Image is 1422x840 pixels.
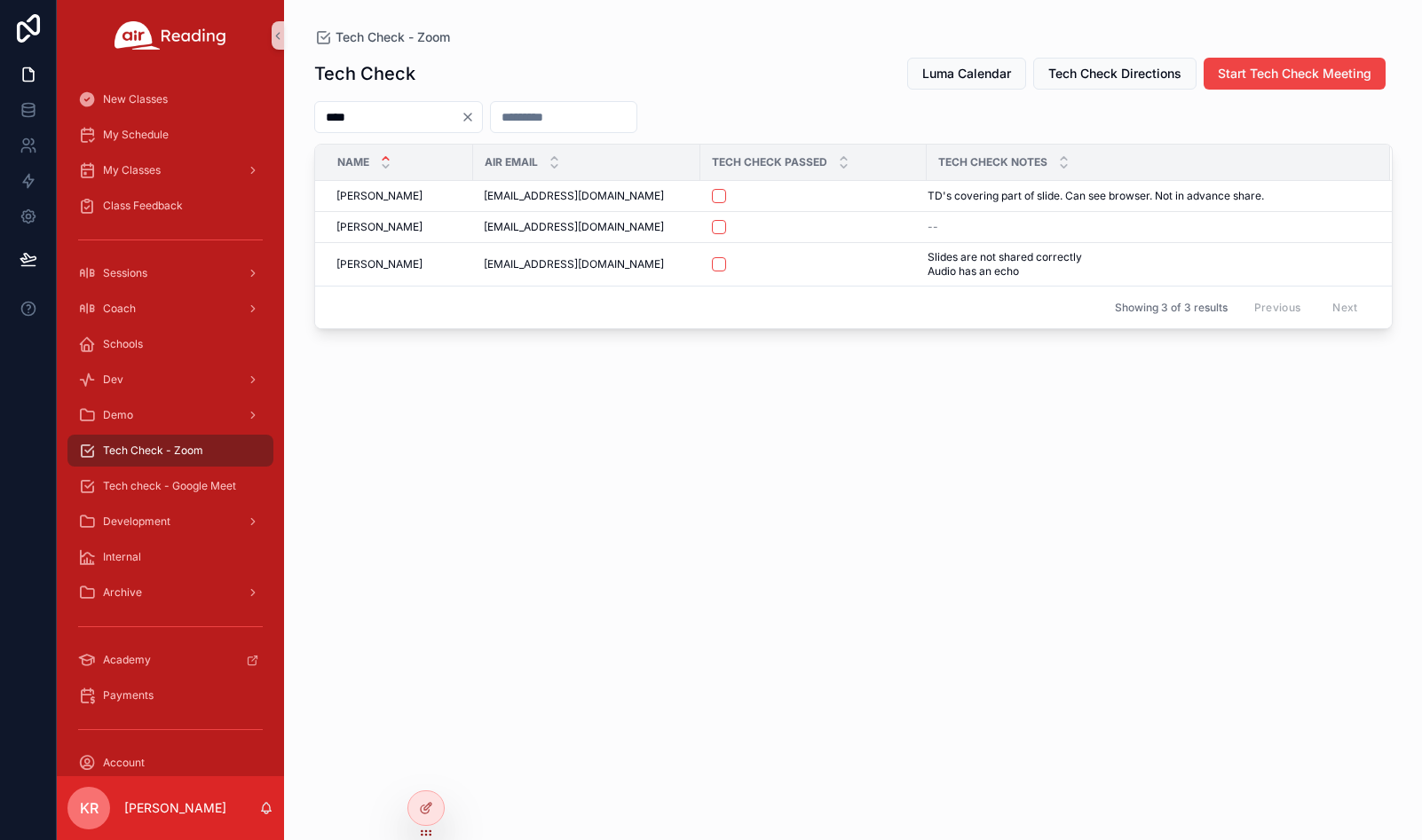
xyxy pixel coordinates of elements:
[103,163,161,177] span: My Classes
[103,337,143,351] span: Schools
[67,679,273,711] a: Payments
[103,585,142,600] span: Archive
[103,128,169,142] span: My Schedule
[461,110,482,124] button: Clear
[484,257,664,271] span: [EMAIL_ADDRESS][DOMAIN_NAME]
[485,155,538,169] span: Air Email
[336,28,450,46] span: Tech Check - Zoom
[1033,58,1197,90] button: Tech Check Directions
[938,155,1047,169] span: Tech Check Notes
[907,58,1026,90] button: Luma Calendar
[928,189,1369,203] a: TD's covering part of slide. Can see browser. Not in advance share.
[336,189,423,203] span: [PERSON_NAME]
[124,799,226,817] p: [PERSON_NAME]
[103,653,151,667] span: Academy
[103,550,141,564] span: Internal
[336,220,462,234] a: [PERSON_NAME]
[67,470,273,502] a: Tech check - Google Meet
[67,577,273,608] a: Archive
[484,189,690,203] a: [EMAIL_ADDRESS][DOMAIN_NAME]
[67,364,273,396] a: Dev
[67,257,273,289] a: Sessions
[314,28,450,46] a: Tech Check - Zoom
[928,220,1369,234] a: --
[57,71,284,776] div: scrollable content
[80,797,99,819] span: KR
[103,756,145,770] span: Account
[67,190,273,222] a: Class Feedback
[67,506,273,538] a: Development
[928,220,938,234] span: --
[1048,65,1181,82] span: Tech Check Directions
[336,257,423,271] span: [PERSON_NAME]
[484,257,690,271] a: [EMAIL_ADDRESS][DOMAIN_NAME]
[67,83,273,115] a: New Classes
[928,189,1264,203] span: TD's covering part of slide. Can see browser. Not in advance share.
[115,21,226,50] img: App logo
[1204,58,1386,90] button: Start Tech Check Meeting
[103,688,154,703] span: Payments
[67,399,273,431] a: Demo
[103,444,203,458] span: Tech Check - Zoom
[103,266,147,280] span: Sessions
[484,220,690,234] a: [EMAIL_ADDRESS][DOMAIN_NAME]
[67,435,273,467] a: Tech Check - Zoom
[67,644,273,676] a: Academy
[67,541,273,573] a: Internal
[928,250,1369,279] a: Slides are not shared correctly Audio has an echo
[928,250,1176,279] span: Slides are not shared correctly Audio has an echo
[712,155,827,169] span: Tech Check Passed
[67,747,273,779] a: Account
[103,92,168,106] span: New Classes
[484,189,664,203] span: [EMAIL_ADDRESS][DOMAIN_NAME]
[103,479,236,493] span: Tech check - Google Meet
[103,408,133,422] span: Demo
[103,199,183,213] span: Class Feedback
[922,65,1011,82] span: Luma Calendar
[314,61,415,86] h1: Tech Check
[67,293,273,325] a: Coach
[67,328,273,360] a: Schools
[336,189,462,203] a: [PERSON_NAME]
[103,373,123,387] span: Dev
[67,154,273,186] a: My Classes
[1115,301,1228,315] span: Showing 3 of 3 results
[103,514,170,529] span: Development
[336,257,462,271] a: [PERSON_NAME]
[1218,65,1371,82] span: Start Tech Check Meeting
[336,220,423,234] span: [PERSON_NAME]
[103,302,136,316] span: Coach
[337,155,369,169] span: Name
[484,220,664,234] span: [EMAIL_ADDRESS][DOMAIN_NAME]
[67,119,273,151] a: My Schedule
